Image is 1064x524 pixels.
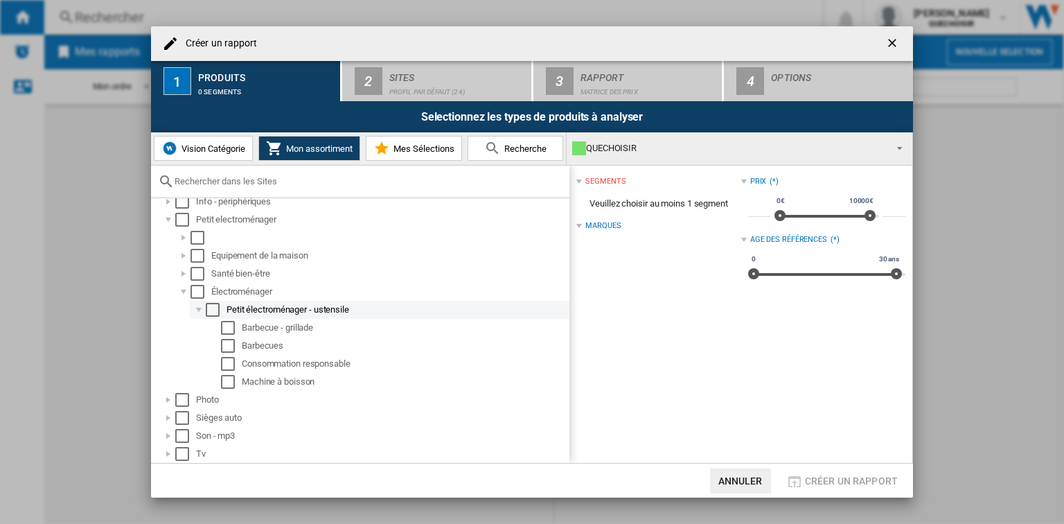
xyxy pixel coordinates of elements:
[196,429,567,443] div: Son - mp3
[782,469,902,494] button: Créer un rapport
[221,339,242,353] md-checkbox: Select
[242,321,567,335] div: Barbecue - grillade
[154,136,253,161] button: Vision Catégorie
[221,321,242,335] md-checkbox: Select
[196,213,567,227] div: Petit electroménager
[163,67,191,95] div: 1
[533,61,724,101] button: 3 Rapport Matrice des prix
[389,67,526,81] div: Sites
[877,254,901,265] span: 30 ans
[178,143,245,154] span: Vision Catégorie
[389,81,526,96] div: Profil par défaut (24)
[501,143,547,154] span: Recherche
[355,67,382,95] div: 2
[190,231,211,245] md-checkbox: Select
[580,67,717,81] div: Rapport
[283,143,353,154] span: Mon assortiment
[175,429,196,443] md-checkbox: Select
[221,357,242,371] md-checkbox: Select
[196,393,567,407] div: Photo
[885,36,902,53] ng-md-icon: getI18NText('BUTTONS.CLOSE_DIALOG')
[468,136,563,161] button: Recherche
[546,67,574,95] div: 3
[198,67,335,81] div: Produits
[710,469,771,494] button: Annuler
[211,249,567,263] div: Equipement de la maison
[175,195,196,209] md-checkbox: Select
[572,139,885,158] div: QUECHOISIR
[880,30,907,58] button: getI18NText('BUTTONS.CLOSE_DIALOG')
[390,143,454,154] span: Mes Sélections
[151,101,913,132] div: Selectionnez les types de produits à analyser
[805,475,898,487] span: Créer un rapport
[258,136,360,161] button: Mon assortiment
[196,411,567,425] div: Sièges auto
[724,61,913,101] button: 4 Options
[366,136,462,161] button: Mes Sélections
[585,220,621,232] div: Marques
[175,393,196,407] md-checkbox: Select
[576,191,741,217] span: Veuillez choisir au moins 1 segment
[196,195,567,209] div: Info - périphériques
[190,249,211,263] md-checkbox: Select
[175,447,196,461] md-checkbox: Select
[175,411,196,425] md-checkbox: Select
[771,67,907,81] div: Options
[585,176,626,187] div: segments
[736,67,764,95] div: 4
[750,176,767,187] div: Prix
[750,234,827,245] div: Age des références
[211,267,567,281] div: Santé bien-être
[151,61,342,101] button: 1 Produits 0 segments
[161,140,178,157] img: wiser-icon-blue.png
[847,195,876,207] span: 10000€
[206,303,227,317] md-checkbox: Select
[190,267,211,281] md-checkbox: Select
[211,285,567,299] div: Électroménager
[242,357,567,371] div: Consommation responsable
[580,81,717,96] div: Matrice des prix
[242,375,567,389] div: Machine à boisson
[198,81,335,96] div: 0 segments
[196,447,567,461] div: Tv
[227,303,567,317] div: Petit électroménager - ustensile
[242,339,567,353] div: Barbecues
[175,213,196,227] md-checkbox: Select
[774,195,787,207] span: 0€
[179,37,258,51] h4: Créer un rapport
[750,254,758,265] span: 0
[175,176,562,186] input: Rechercher dans les Sites
[221,375,242,389] md-checkbox: Select
[190,285,211,299] md-checkbox: Select
[342,61,533,101] button: 2 Sites Profil par défaut (24)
